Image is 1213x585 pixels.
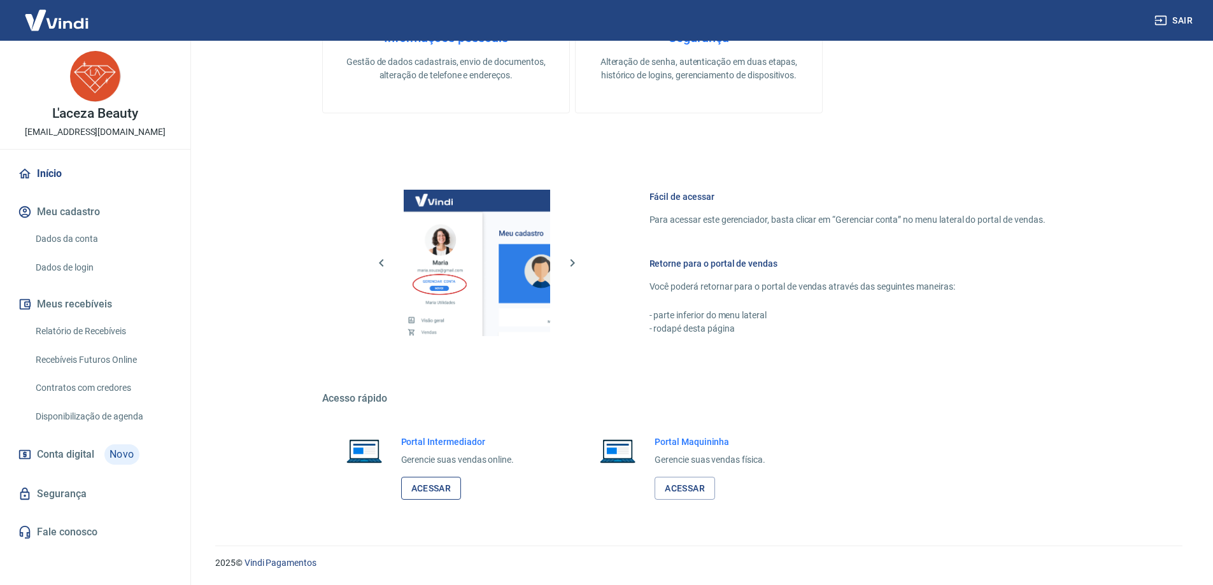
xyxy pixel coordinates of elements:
[31,255,175,281] a: Dados de login
[31,318,175,344] a: Relatório de Recebíveis
[649,322,1046,335] p: - rodapé desta página
[15,439,175,470] a: Conta digitalNovo
[1152,9,1198,32] button: Sair
[337,435,391,466] img: Imagem de um notebook aberto
[104,444,139,465] span: Novo
[31,404,175,430] a: Disponibilização de agenda
[37,446,94,463] span: Conta digital
[52,107,138,120] p: L'aceza Beauty
[31,375,175,401] a: Contratos com credores
[649,213,1046,227] p: Para acessar este gerenciador, basta clicar em “Gerenciar conta” no menu lateral do portal de ven...
[655,477,715,500] a: Acessar
[649,280,1046,293] p: Você poderá retornar para o portal de vendas através das seguintes maneiras:
[649,309,1046,322] p: - parte inferior do menu lateral
[15,160,175,188] a: Início
[322,392,1076,405] h5: Acesso rápido
[343,55,549,82] p: Gestão de dados cadastrais, envio de documentos, alteração de telefone e endereços.
[404,190,550,336] img: Imagem da dashboard mostrando o botão de gerenciar conta na sidebar no lado esquerdo
[70,51,121,102] img: 7c0ca893-959d-4bc2-98b6-ae6cb1711eb0.jpeg
[245,558,316,568] a: Vindi Pagamentos
[401,435,514,448] h6: Portal Intermediador
[401,453,514,467] p: Gerencie suas vendas online.
[15,198,175,226] button: Meu cadastro
[591,435,644,466] img: Imagem de um notebook aberto
[15,290,175,318] button: Meus recebíveis
[15,480,175,508] a: Segurança
[215,556,1182,570] p: 2025 ©
[15,1,98,39] img: Vindi
[31,347,175,373] a: Recebíveis Futuros Online
[401,477,462,500] a: Acessar
[596,55,802,82] p: Alteração de senha, autenticação em duas etapas, histórico de logins, gerenciamento de dispositivos.
[655,435,765,448] h6: Portal Maquininha
[649,257,1046,270] h6: Retorne para o portal de vendas
[15,518,175,546] a: Fale conosco
[655,453,765,467] p: Gerencie suas vendas física.
[649,190,1046,203] h6: Fácil de acessar
[25,125,166,139] p: [EMAIL_ADDRESS][DOMAIN_NAME]
[31,226,175,252] a: Dados da conta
